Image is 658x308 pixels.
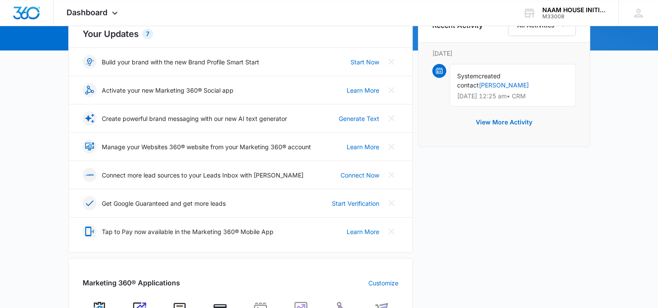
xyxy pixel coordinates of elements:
[102,171,304,180] p: Connect more lead sources to your Leads Inbox with [PERSON_NAME]
[384,83,398,97] button: Close
[384,168,398,182] button: Close
[102,114,287,123] p: Create powerful brand messaging with our new AI text generator
[341,171,379,180] a: Connect Now
[347,227,379,236] a: Learn More
[384,140,398,154] button: Close
[368,278,398,288] a: Customize
[102,227,274,236] p: Tap to Pay now available in the Marketing 360® Mobile App
[102,142,311,151] p: Manage your Websites 360® website from your Marketing 360® account
[351,57,379,67] a: Start Now
[67,8,107,17] span: Dashboard
[83,278,180,288] h2: Marketing 360® Applications
[384,224,398,238] button: Close
[102,86,234,95] p: Activate your new Marketing 360® Social app
[332,199,379,208] a: Start Verification
[542,13,606,20] div: account id
[384,55,398,69] button: Close
[347,142,379,151] a: Learn More
[479,81,529,89] a: [PERSON_NAME]
[102,199,226,208] p: Get Google Guaranteed and get more leads
[339,114,379,123] a: Generate Text
[467,112,541,133] button: View More Activity
[384,111,398,125] button: Close
[432,49,576,58] p: [DATE]
[347,86,379,95] a: Learn More
[102,57,259,67] p: Build your brand with the new Brand Profile Smart Start
[142,29,153,39] div: 7
[384,196,398,210] button: Close
[83,27,398,40] h2: Your Updates
[542,7,606,13] div: account name
[457,93,568,99] p: [DATE] 12:25 am • CRM
[457,72,501,89] span: created contact
[457,72,478,80] span: System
